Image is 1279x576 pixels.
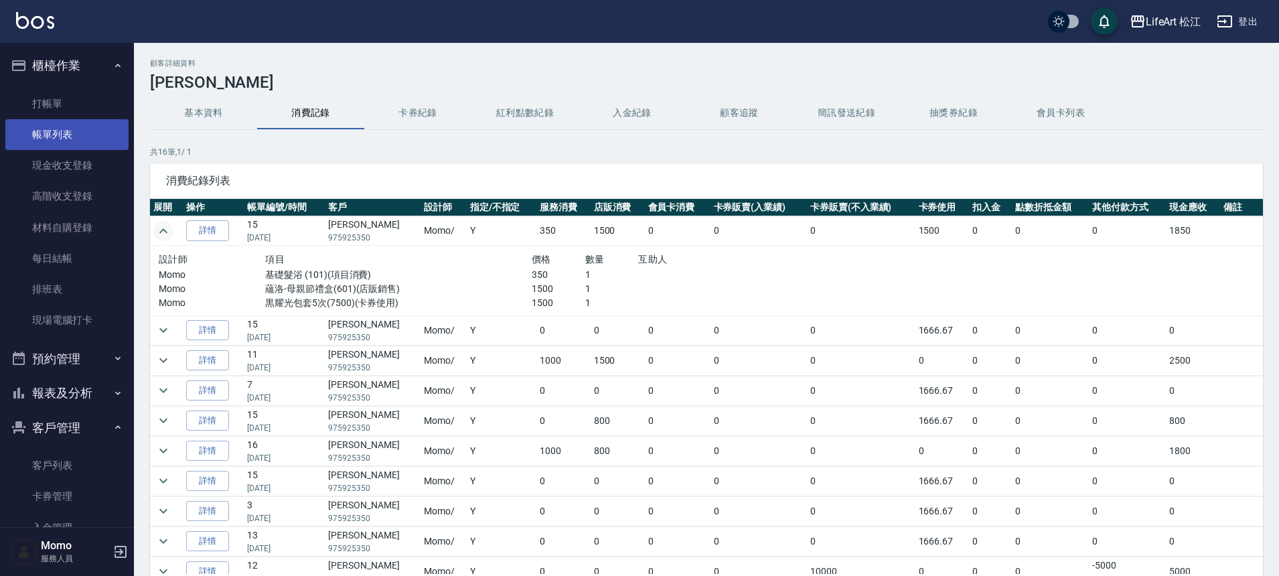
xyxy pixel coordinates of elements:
[328,362,417,374] p: 975925350
[41,539,109,553] h5: Momo
[1146,13,1201,30] div: LifeArt 松江
[5,411,129,445] button: 客戶管理
[467,216,536,246] td: Y
[325,466,421,496] td: [PERSON_NAME]
[5,150,129,181] a: 現金收支登錄
[5,305,129,336] a: 現場電腦打卡
[969,376,1012,405] td: 0
[710,216,807,246] td: 0
[467,406,536,435] td: Y
[1012,376,1089,405] td: 0
[247,543,321,555] p: [DATE]
[969,216,1012,246] td: 0
[421,216,467,246] td: Momo /
[467,466,536,496] td: Y
[325,376,421,405] td: [PERSON_NAME]
[645,526,710,556] td: 0
[591,376,645,405] td: 0
[5,119,129,150] a: 帳單列表
[153,350,173,370] button: expand row
[247,422,321,434] p: [DATE]
[1089,526,1166,556] td: 0
[5,450,129,481] a: 客戶列表
[247,482,321,494] p: [DATE]
[793,97,900,129] button: 簡訊發送紀錄
[421,436,467,465] td: Momo /
[645,376,710,405] td: 0
[325,436,421,465] td: [PERSON_NAME]
[915,406,970,435] td: 1666.67
[186,531,229,552] a: 詳情
[1089,496,1166,526] td: 0
[247,232,321,244] p: [DATE]
[645,436,710,465] td: 0
[186,320,229,341] a: 詳情
[969,406,1012,435] td: 0
[1166,526,1220,556] td: 0
[265,296,532,310] p: 黒耀光包套5次(7500)(卡券使用)
[1166,199,1220,216] th: 現金應收
[150,97,257,129] button: 基本資料
[1166,466,1220,496] td: 0
[153,471,173,491] button: expand row
[11,538,37,565] img: Person
[328,452,417,464] p: 975925350
[969,466,1012,496] td: 0
[5,342,129,376] button: 預約管理
[186,441,229,461] a: 詳情
[969,315,1012,345] td: 0
[532,282,585,296] p: 1500
[645,315,710,345] td: 0
[186,471,229,492] a: 詳情
[467,346,536,375] td: Y
[421,406,467,435] td: Momo /
[244,315,325,345] td: 15
[1012,346,1089,375] td: 0
[1124,8,1207,35] button: LifeArt 松江
[532,254,551,265] span: 價格
[915,315,970,345] td: 1666.67
[159,296,265,310] p: Momo
[265,268,532,282] p: 基礎髮浴 (101)(項目消費)
[710,376,807,405] td: 0
[807,216,915,246] td: 0
[421,376,467,405] td: Momo /
[807,346,915,375] td: 0
[421,315,467,345] td: Momo /
[5,212,129,243] a: 材料自購登錄
[536,526,591,556] td: 0
[686,97,793,129] button: 顧客追蹤
[5,181,129,212] a: 高階收支登錄
[364,97,471,129] button: 卡券紀錄
[585,282,639,296] p: 1
[247,332,321,344] p: [DATE]
[807,526,915,556] td: 0
[5,512,129,543] a: 入金管理
[536,199,591,216] th: 服務消費
[265,282,532,296] p: 蘊洛-母親節禮盒(601)(店販銷售)
[969,526,1012,556] td: 0
[247,452,321,464] p: [DATE]
[1166,376,1220,405] td: 0
[1089,199,1166,216] th: 其他付款方式
[591,496,645,526] td: 0
[467,199,536,216] th: 指定/不指定
[153,221,173,241] button: expand row
[467,436,536,465] td: Y
[807,436,915,465] td: 0
[328,232,417,244] p: 975925350
[591,526,645,556] td: 0
[153,501,173,521] button: expand row
[244,406,325,435] td: 15
[591,406,645,435] td: 800
[159,268,265,282] p: Momo
[536,466,591,496] td: 0
[325,526,421,556] td: [PERSON_NAME]
[579,97,686,129] button: 入金紀錄
[5,481,129,512] a: 卡券管理
[328,512,417,524] p: 975925350
[591,315,645,345] td: 0
[969,496,1012,526] td: 0
[5,376,129,411] button: 報表及分析
[532,296,585,310] p: 1500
